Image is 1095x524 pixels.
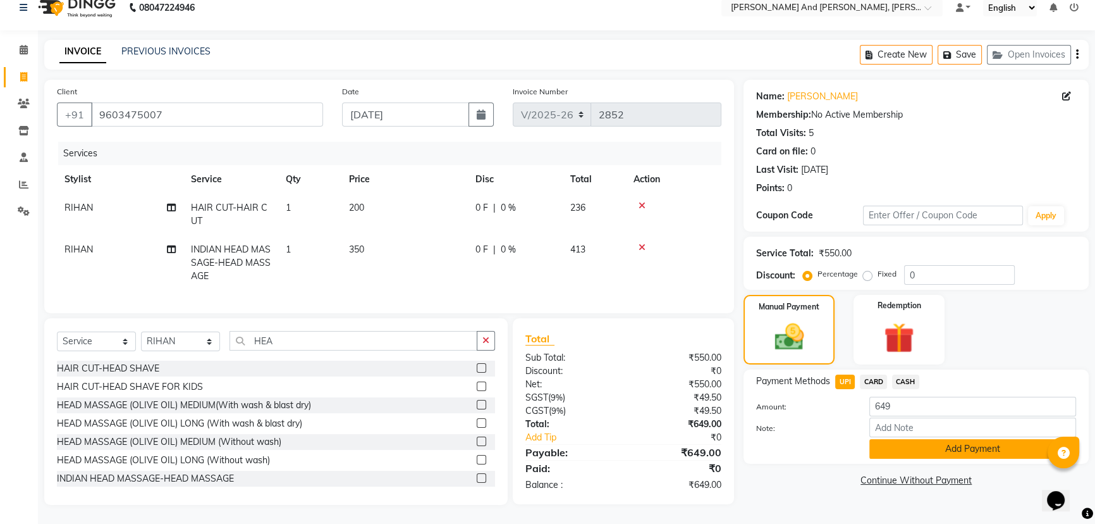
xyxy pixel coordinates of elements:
[57,472,234,485] div: INDIAN HEAD MASSAGE-HEAD MASSAGE
[57,435,281,449] div: HEAD MASSAGE (OLIVE OIL) MEDIUM (Without wash)
[57,417,302,430] div: HEAD MASSAGE (OLIVE OIL) LONG (With wash & blast dry)
[59,41,106,63] a: INVOICE
[623,404,731,418] div: ₹49.50
[860,45,933,65] button: Create New
[57,399,311,412] div: HEAD MASSAGE (OLIVE OIL) MEDIUM(With wash & blast dry)
[563,165,626,194] th: Total
[64,244,93,255] span: RIHAN
[525,405,549,416] span: CGST
[64,202,93,213] span: RIHAN
[801,163,828,177] div: [DATE]
[501,243,516,256] span: 0 %
[468,165,563,194] th: Disc
[1028,206,1064,225] button: Apply
[787,90,858,103] a: [PERSON_NAME]
[551,392,563,402] span: 9%
[493,201,496,215] span: |
[756,163,798,177] div: Last Visit:
[349,244,364,255] span: 350
[987,45,1071,65] button: Open Invoices
[819,247,852,260] div: ₹550.00
[516,478,623,492] div: Balance :
[57,165,183,194] th: Stylist
[860,375,887,389] span: CARD
[570,202,585,213] span: 236
[516,378,623,391] div: Net:
[787,182,792,195] div: 0
[623,461,731,476] div: ₹0
[809,127,814,140] div: 5
[878,300,921,311] label: Redemption
[475,201,488,215] span: 0 F
[756,209,863,222] div: Coupon Code
[91,103,323,127] input: Search by Name/Mobile/Email/Code
[525,392,548,403] span: SGST
[759,301,819,313] label: Manual Payment
[516,418,623,431] div: Total:
[475,243,488,256] span: 0 F
[756,127,806,140] div: Total Visits:
[623,445,731,460] div: ₹649.00
[191,202,267,227] span: HAIR CUT-HAIR CUT
[570,244,585,255] span: 413
[623,351,731,365] div: ₹550.00
[938,45,982,65] button: Save
[747,401,860,413] label: Amount:
[756,269,795,282] div: Discount:
[229,331,477,351] input: Search or Scan
[756,90,785,103] div: Name:
[626,165,721,194] th: Action
[516,365,623,378] div: Discount:
[869,439,1076,459] button: Add Payment
[869,418,1076,437] input: Add Note
[878,268,896,280] label: Fixed
[57,86,77,97] label: Client
[57,454,270,467] div: HEAD MASSAGE (OLIVE OIL) LONG (Without wash)
[183,165,278,194] th: Service
[58,142,731,165] div: Services
[756,182,785,195] div: Points:
[57,103,92,127] button: +91
[746,474,1086,487] a: Continue Without Payment
[121,46,211,57] a: PREVIOUS INVOICES
[516,404,623,418] div: ( )
[766,320,813,354] img: _cash.svg
[756,145,808,158] div: Card on file:
[191,244,271,282] span: INDIAN HEAD MASSAGE-HEAD MASSAGE
[341,165,468,194] th: Price
[278,165,341,194] th: Qty
[493,243,496,256] span: |
[756,108,1076,122] div: No Active Membership
[516,461,623,476] div: Paid:
[501,201,516,215] span: 0 %
[623,365,731,378] div: ₹0
[641,431,731,444] div: ₹0
[1042,473,1082,511] iframe: chat widget
[863,206,1023,225] input: Enter Offer / Coupon Code
[756,108,811,122] div: Membership:
[516,445,623,460] div: Payable:
[349,202,364,213] span: 200
[286,244,291,255] span: 1
[892,375,919,389] span: CASH
[835,375,855,389] span: UPI
[623,478,731,492] div: ₹649.00
[516,391,623,404] div: ( )
[869,397,1076,416] input: Amount
[57,362,159,375] div: HAIR CUT-HEAD SHAVE
[817,268,858,280] label: Percentage
[516,351,623,365] div: Sub Total:
[874,319,924,357] img: _gift.svg
[525,332,554,346] span: Total
[57,380,203,394] div: HAIR CUT-HEAD SHAVE FOR KIDS
[747,423,860,434] label: Note:
[756,247,814,260] div: Service Total:
[286,202,291,213] span: 1
[623,378,731,391] div: ₹550.00
[513,86,568,97] label: Invoice Number
[342,86,359,97] label: Date
[551,406,563,416] span: 9%
[516,431,642,444] a: Add Tip
[623,418,731,431] div: ₹649.00
[756,375,830,388] span: Payment Methods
